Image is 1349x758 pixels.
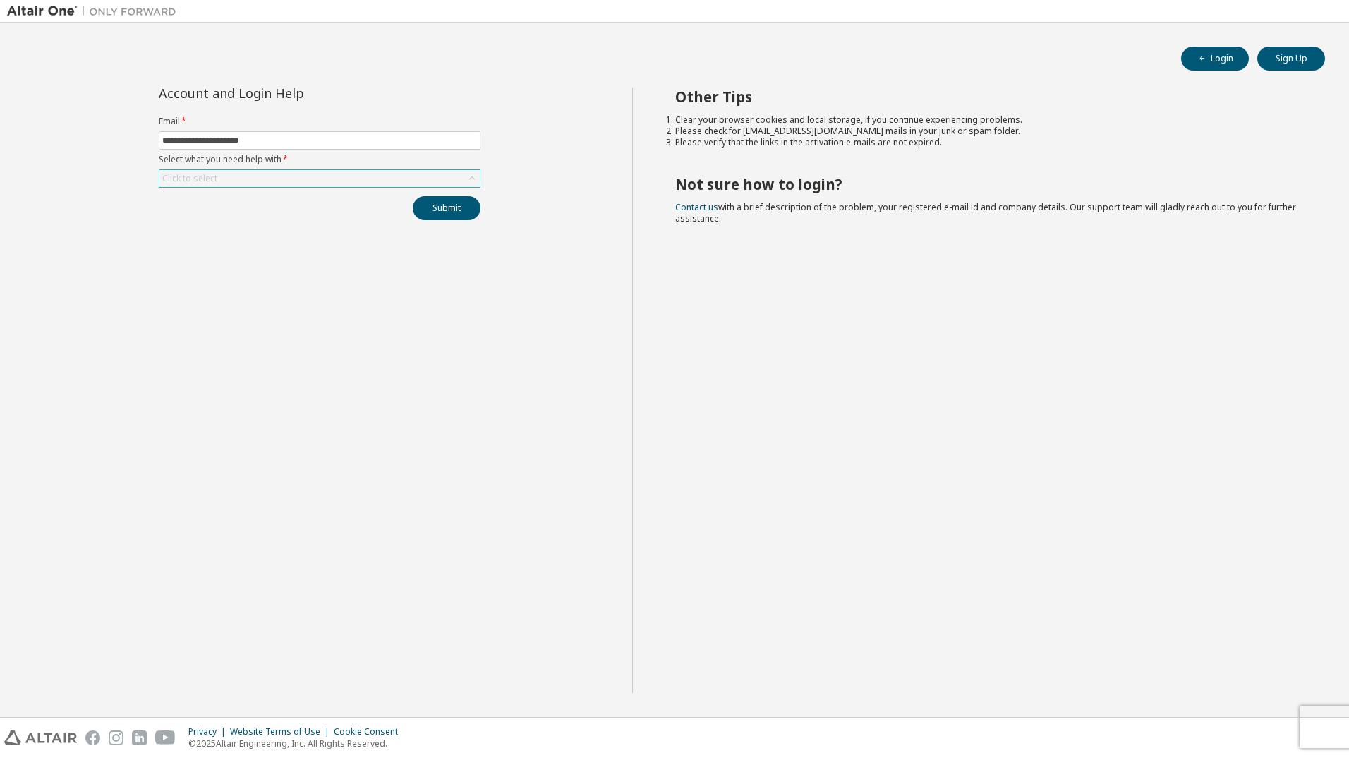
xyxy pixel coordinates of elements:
li: Please check for [EMAIL_ADDRESS][DOMAIN_NAME] mails in your junk or spam folder. [675,126,1300,137]
img: facebook.svg [85,730,100,745]
img: altair_logo.svg [4,730,77,745]
p: © 2025 Altair Engineering, Inc. All Rights Reserved. [188,738,406,750]
li: Please verify that the links in the activation e-mails are not expired. [675,137,1300,148]
li: Clear your browser cookies and local storage, if you continue experiencing problems. [675,114,1300,126]
div: Cookie Consent [334,726,406,738]
span: with a brief description of the problem, your registered e-mail id and company details. Our suppo... [675,201,1296,224]
a: Contact us [675,201,718,213]
img: instagram.svg [109,730,123,745]
div: Click to select [159,170,480,187]
div: Click to select [162,173,217,184]
button: Submit [413,196,480,220]
h2: Other Tips [675,88,1300,106]
img: linkedin.svg [132,730,147,745]
label: Select what you need help with [159,154,480,165]
img: Altair One [7,4,183,18]
div: Privacy [188,726,230,738]
div: Website Terms of Use [230,726,334,738]
button: Sign Up [1257,47,1325,71]
div: Account and Login Help [159,88,416,99]
img: youtube.svg [155,730,176,745]
label: Email [159,116,480,127]
button: Login [1181,47,1249,71]
h2: Not sure how to login? [675,175,1300,193]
